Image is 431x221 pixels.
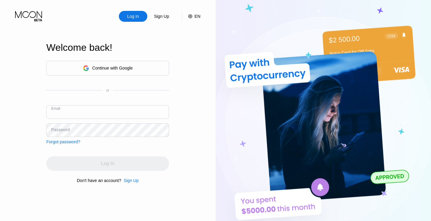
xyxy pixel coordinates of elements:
div: or [106,88,109,93]
div: Forgot password? [46,139,80,144]
div: Continue with Google [92,66,133,70]
div: Log In [119,11,147,22]
div: Don't have an account? [77,178,121,183]
div: Password [51,127,70,132]
div: EN [182,11,200,22]
div: Continue with Google [46,61,169,76]
div: Welcome back! [46,42,169,53]
div: Sign Up [147,11,176,22]
div: Email [51,106,60,111]
div: Log In [127,13,140,19]
div: Sign Up [124,178,139,183]
div: Sign Up [153,13,170,19]
div: EN [194,14,200,19]
div: Sign Up [121,178,139,183]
